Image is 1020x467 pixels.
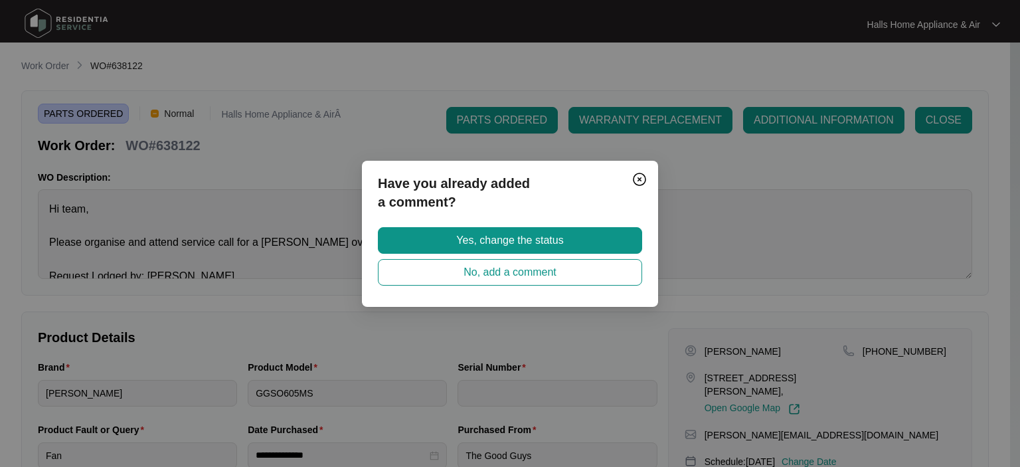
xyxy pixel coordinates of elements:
button: Close [629,169,650,190]
button: No, add a comment [378,259,642,286]
span: No, add a comment [464,264,556,280]
button: Yes, change the status [378,227,642,254]
p: a comment? [378,193,642,211]
span: Yes, change the status [456,233,563,248]
p: Have you already added [378,174,642,193]
img: closeCircle [632,171,647,187]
